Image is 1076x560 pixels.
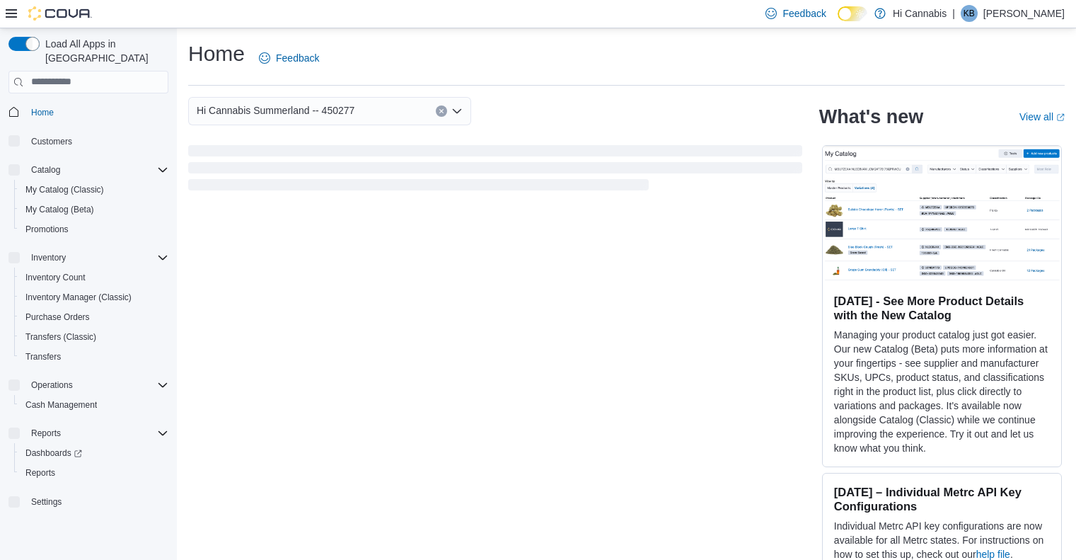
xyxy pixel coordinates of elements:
button: Operations [3,375,174,395]
span: Load All Apps in [GEOGRAPHIC_DATA] [40,37,168,65]
button: Catalog [25,161,66,178]
span: Inventory [25,249,168,266]
div: Kevin Brown [961,5,978,22]
button: Inventory [25,249,71,266]
span: Reports [25,467,55,479]
button: Reports [14,463,174,483]
a: help file [976,549,1010,560]
button: Reports [25,425,66,442]
span: KB [964,5,975,22]
a: Dashboards [20,445,88,462]
nav: Complex example [8,96,168,549]
span: Loading [188,148,802,193]
input: Dark Mode [838,6,867,21]
span: My Catalog (Classic) [20,181,168,198]
span: Dashboards [25,447,82,459]
span: Settings [25,493,168,510]
h3: [DATE] - See More Product Details with the New Catalog [834,294,1050,322]
span: Operations [25,377,168,394]
svg: External link [1056,113,1065,122]
a: My Catalog (Classic) [20,181,110,198]
span: Promotions [25,224,69,235]
span: My Catalog (Beta) [25,204,94,215]
span: My Catalog (Beta) [20,201,168,218]
a: Customers [25,133,78,150]
a: Dashboards [14,443,174,463]
p: Hi Cannabis [893,5,947,22]
span: Dashboards [20,445,168,462]
a: Inventory Manager (Classic) [20,289,137,306]
a: Inventory Count [20,269,91,286]
span: Transfers [20,348,168,365]
a: Transfers [20,348,66,365]
span: Reports [20,464,168,481]
a: Purchase Orders [20,309,96,326]
button: Operations [25,377,79,394]
button: Settings [3,491,174,512]
span: Operations [31,379,73,391]
button: Clear input [436,105,447,117]
span: Transfers (Classic) [20,328,168,345]
p: Managing your product catalog just got easier. Our new Catalog (Beta) puts more information at yo... [834,328,1050,455]
span: Transfers [25,351,61,362]
a: Transfers (Classic) [20,328,102,345]
span: Cash Management [25,399,97,411]
span: Home [25,103,168,121]
span: Promotions [20,221,168,238]
span: Inventory Manager (Classic) [25,292,132,303]
span: Catalog [25,161,168,178]
span: Purchase Orders [20,309,168,326]
a: Promotions [20,221,74,238]
button: Purchase Orders [14,307,174,327]
span: Home [31,107,54,118]
span: Inventory Manager (Classic) [20,289,168,306]
a: View allExternal link [1019,111,1065,122]
span: Settings [31,496,62,508]
button: Cash Management [14,395,174,415]
span: Customers [31,136,72,147]
button: Customers [3,131,174,152]
button: My Catalog (Classic) [14,180,174,200]
button: Reports [3,423,174,443]
a: Home [25,104,59,121]
button: Transfers [14,347,174,367]
span: Transfers (Classic) [25,331,96,343]
h3: [DATE] – Individual Metrc API Key Configurations [834,485,1050,513]
button: Inventory Count [14,268,174,287]
button: Inventory Manager (Classic) [14,287,174,307]
a: My Catalog (Beta) [20,201,100,218]
span: Feedback [276,51,319,65]
button: Transfers (Classic) [14,327,174,347]
button: Home [3,102,174,122]
span: Inventory Count [25,272,86,283]
p: | [952,5,955,22]
h1: Home [188,40,245,68]
a: Reports [20,464,61,481]
span: Inventory [31,252,66,263]
p: [PERSON_NAME] [983,5,1065,22]
span: Inventory Count [20,269,168,286]
a: Settings [25,493,67,510]
a: Cash Management [20,396,103,413]
span: Purchase Orders [25,312,90,323]
button: Open list of options [451,105,463,117]
span: Catalog [31,164,60,176]
span: Customers [25,132,168,150]
span: Reports [31,428,61,439]
span: Hi Cannabis Summerland -- 450277 [197,102,354,119]
h2: What's new [819,105,923,128]
span: Reports [25,425,168,442]
button: My Catalog (Beta) [14,200,174,219]
span: My Catalog (Classic) [25,184,104,195]
button: Inventory [3,248,174,268]
span: Cash Management [20,396,168,413]
a: Feedback [253,44,325,72]
button: Promotions [14,219,174,239]
button: Catalog [3,160,174,180]
img: Cova [28,6,92,21]
span: Feedback [782,6,826,21]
